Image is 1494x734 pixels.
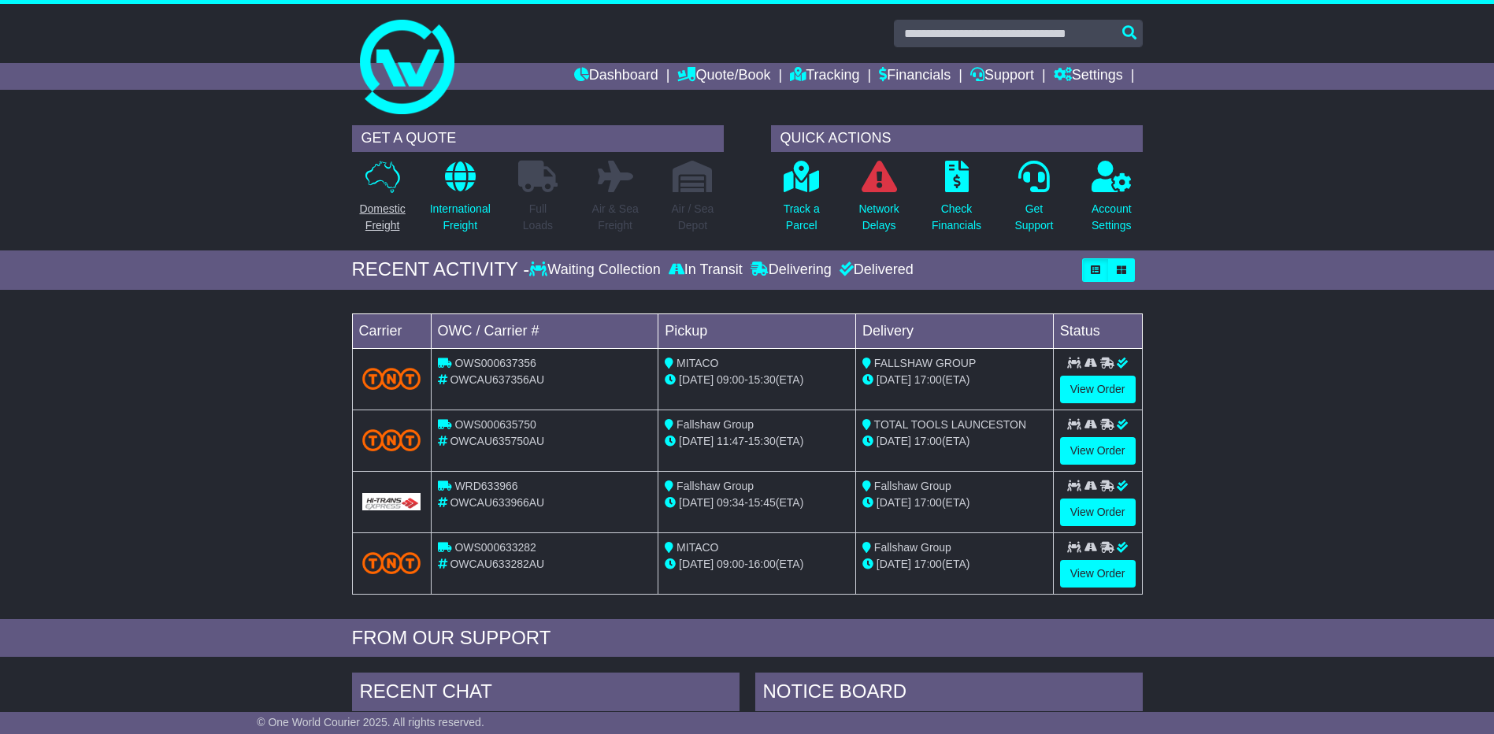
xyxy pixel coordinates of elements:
[877,558,911,570] span: [DATE]
[672,201,714,234] p: Air / Sea Depot
[454,541,536,554] span: OWS000633282
[914,496,942,509] span: 17:00
[748,496,776,509] span: 15:45
[352,258,530,281] div: RECENT ACTIVITY -
[454,480,517,492] span: WRD633966
[665,261,747,279] div: In Transit
[784,201,820,234] p: Track a Parcel
[352,673,740,715] div: RECENT CHAT
[665,433,849,450] div: - (ETA)
[574,63,658,90] a: Dashboard
[874,357,976,369] span: FALLSHAW GROUP
[352,125,724,152] div: GET A QUOTE
[665,372,849,388] div: - (ETA)
[362,552,421,573] img: TNT_Domestic.png
[359,201,405,234] p: Domestic Freight
[874,418,1026,431] span: TOTAL TOOLS LAUNCESTON
[862,495,1047,511] div: (ETA)
[1054,63,1123,90] a: Settings
[877,435,911,447] span: [DATE]
[358,160,406,243] a: DomesticFreight
[717,496,744,509] span: 09:34
[677,357,718,369] span: MITACO
[679,558,714,570] span: [DATE]
[362,429,421,450] img: TNT_Domestic.png
[677,541,718,554] span: MITACO
[858,160,899,243] a: NetworkDelays
[529,261,664,279] div: Waiting Collection
[1060,376,1136,403] a: View Order
[677,63,770,90] a: Quote/Book
[1091,160,1133,243] a: AccountSettings
[679,435,714,447] span: [DATE]
[783,160,821,243] a: Track aParcel
[518,201,558,234] p: Full Loads
[748,373,776,386] span: 15:30
[362,368,421,389] img: TNT_Domestic.png
[862,372,1047,388] div: (ETA)
[717,558,744,570] span: 09:00
[747,261,836,279] div: Delivering
[352,627,1143,650] div: FROM OUR SUPPORT
[1060,560,1136,588] a: View Order
[665,495,849,511] div: - (ETA)
[717,373,744,386] span: 09:00
[879,63,951,90] a: Financials
[665,556,849,573] div: - (ETA)
[790,63,859,90] a: Tracking
[874,480,951,492] span: Fallshaw Group
[1014,201,1053,234] p: Get Support
[748,435,776,447] span: 15:30
[862,433,1047,450] div: (ETA)
[431,313,658,348] td: OWC / Carrier #
[862,556,1047,573] div: (ETA)
[592,201,639,234] p: Air & Sea Freight
[352,313,431,348] td: Carrier
[836,261,914,279] div: Delivered
[450,496,544,509] span: OWCAU633966AU
[1053,313,1142,348] td: Status
[658,313,856,348] td: Pickup
[450,435,544,447] span: OWCAU635750AU
[362,493,421,510] img: GetCarrierServiceLogo
[450,558,544,570] span: OWCAU633282AU
[931,160,982,243] a: CheckFinancials
[1060,437,1136,465] a: View Order
[679,496,714,509] span: [DATE]
[677,480,754,492] span: Fallshaw Group
[874,541,951,554] span: Fallshaw Group
[677,418,754,431] span: Fallshaw Group
[914,373,942,386] span: 17:00
[771,125,1143,152] div: QUICK ACTIONS
[914,558,942,570] span: 17:00
[1014,160,1054,243] a: GetSupport
[257,716,484,728] span: © One World Courier 2025. All rights reserved.
[454,418,536,431] span: OWS000635750
[932,201,981,234] p: Check Financials
[748,558,776,570] span: 16:00
[450,373,544,386] span: OWCAU637356AU
[877,373,911,386] span: [DATE]
[914,435,942,447] span: 17:00
[454,357,536,369] span: OWS000637356
[679,373,714,386] span: [DATE]
[429,160,491,243] a: InternationalFreight
[855,313,1053,348] td: Delivery
[717,435,744,447] span: 11:47
[877,496,911,509] span: [DATE]
[1060,499,1136,526] a: View Order
[755,673,1143,715] div: NOTICE BOARD
[970,63,1034,90] a: Support
[1092,201,1132,234] p: Account Settings
[430,201,491,234] p: International Freight
[858,201,899,234] p: Network Delays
